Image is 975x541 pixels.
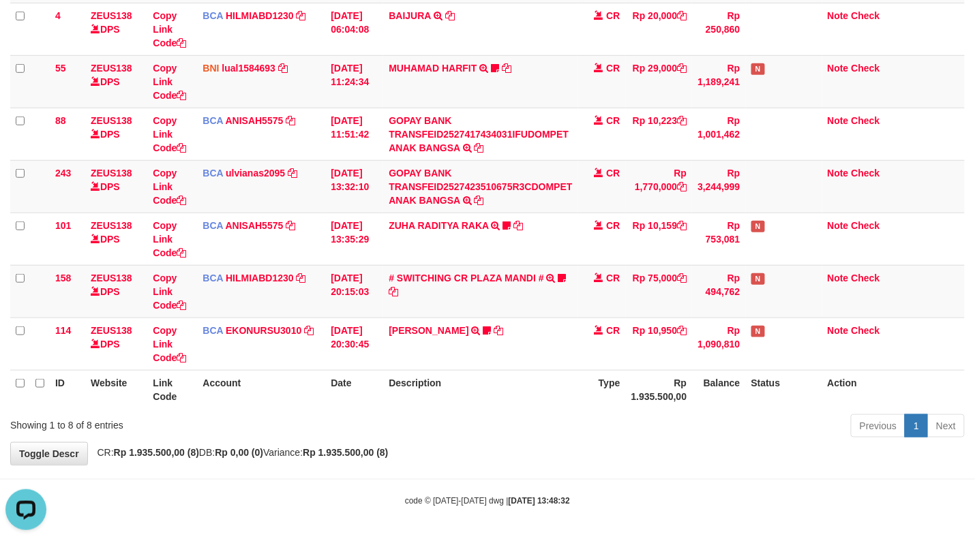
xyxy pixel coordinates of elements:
td: DPS [85,108,147,160]
a: Copy MUHAMAD HARFIT to clipboard [502,63,511,74]
span: CR [606,115,620,126]
span: CR [606,273,620,283]
span: CR [606,10,620,21]
strong: [DATE] 13:48:32 [509,496,570,506]
a: Copy Link Code [153,168,186,206]
a: 1 [905,414,928,437]
td: DPS [85,265,147,318]
a: Note [828,220,849,231]
a: Check [852,273,880,283]
button: Open LiveChat chat widget [5,5,46,46]
a: Copy lual1584693 to clipboard [278,63,288,74]
td: [DATE] 11:51:42 [325,108,383,160]
a: ANISAH5575 [226,115,284,126]
a: ZEUS138 [91,10,132,21]
td: Rp 250,860 [692,3,745,55]
span: BCA [202,10,223,21]
div: Showing 1 to 8 of 8 entries [10,413,396,432]
a: Copy EKONURSU3010 to clipboard [304,325,314,336]
td: Rp 494,762 [692,265,745,318]
a: Copy ANISAH5575 to clipboard [286,115,295,126]
a: # SWITCHING CR PLAZA MANDI # [389,273,543,283]
td: [DATE] 20:30:45 [325,318,383,370]
th: Balance [692,370,745,409]
a: Check [852,168,880,179]
strong: Rp 1.935.500,00 (8) [114,447,199,458]
td: DPS [85,3,147,55]
a: Copy AHMAD AGUSTI to clipboard [494,325,504,336]
a: Copy HILMIABD1230 to clipboard [297,10,306,21]
span: 55 [55,63,66,74]
a: Copy Link Code [153,115,186,153]
td: Rp 10,950 [626,318,693,370]
a: Copy GOPAY BANK TRANSFEID2527417434031IFUDOMPET ANAK BANGSA to clipboard [475,142,484,153]
a: ZEUS138 [91,325,132,336]
th: Rp 1.935.500,00 [626,370,693,409]
th: Action [822,370,965,409]
a: Copy Rp 10,159 to clipboard [677,220,687,231]
a: ZEUS138 [91,273,132,283]
a: Copy Link Code [153,63,186,101]
th: Description [383,370,577,409]
a: Note [828,63,849,74]
td: [DATE] 13:35:29 [325,213,383,265]
a: Copy # SWITCHING CR PLAZA MANDI # to clipboard [389,286,398,297]
span: 4 [55,10,61,21]
a: [PERSON_NAME] [389,325,468,336]
td: Rp 20,000 [626,3,693,55]
a: BAIJURA [389,10,431,21]
th: Status [746,370,822,409]
td: DPS [85,55,147,108]
span: BCA [202,115,223,126]
th: ID [50,370,85,409]
a: Copy ulvianas2095 to clipboard [288,168,297,179]
a: GOPAY BANK TRANSFEID2527423510675R3CDOMPET ANAK BANGSA [389,168,572,206]
span: CR [606,220,620,231]
th: Date [325,370,383,409]
th: Account [197,370,325,409]
a: Copy ZUHA RADITYA RAKA to clipboard [514,220,524,231]
a: Next [927,414,965,437]
a: Previous [851,414,905,437]
strong: Rp 1.935.500,00 (8) [303,447,388,458]
td: Rp 10,223 [626,108,693,160]
a: Note [828,168,849,179]
a: ANISAH5575 [226,220,284,231]
span: CR [606,168,620,179]
span: 114 [55,325,71,336]
td: Rp 1,770,000 [626,160,693,213]
span: CR: DB: Variance: [91,447,389,458]
a: HILMIABD1230 [226,10,294,21]
th: Link Code [147,370,197,409]
a: Check [852,10,880,21]
td: Rp 75,000 [626,265,693,318]
span: Has Note [751,221,765,232]
span: 101 [55,220,71,231]
td: Rp 1,001,462 [692,108,745,160]
a: Copy Rp 29,000 to clipboard [677,63,687,74]
a: EKONURSU3010 [226,325,301,336]
a: ZEUS138 [91,115,132,126]
a: Check [852,325,880,336]
span: BCA [202,168,223,179]
a: HILMIABD1230 [226,273,294,283]
a: Copy Rp 1,770,000 to clipboard [677,181,687,192]
a: Note [828,10,849,21]
a: Copy HILMIABD1230 to clipboard [297,273,306,283]
a: ZEUS138 [91,63,132,74]
span: 243 [55,168,71,179]
td: DPS [85,160,147,213]
td: Rp 29,000 [626,55,693,108]
a: Check [852,63,880,74]
a: Copy Rp 10,223 to clipboard [677,115,687,126]
a: Copy Link Code [153,10,186,48]
td: DPS [85,213,147,265]
span: BCA [202,220,223,231]
small: code © [DATE]-[DATE] dwg | [405,496,570,506]
a: ZEUS138 [91,220,132,231]
a: Check [852,115,880,126]
a: Note [828,115,849,126]
a: Copy GOPAY BANK TRANSFEID2527423510675R3CDOMPET ANAK BANGSA to clipboard [475,195,484,206]
strong: Rp 0,00 (0) [215,447,263,458]
span: 88 [55,115,66,126]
